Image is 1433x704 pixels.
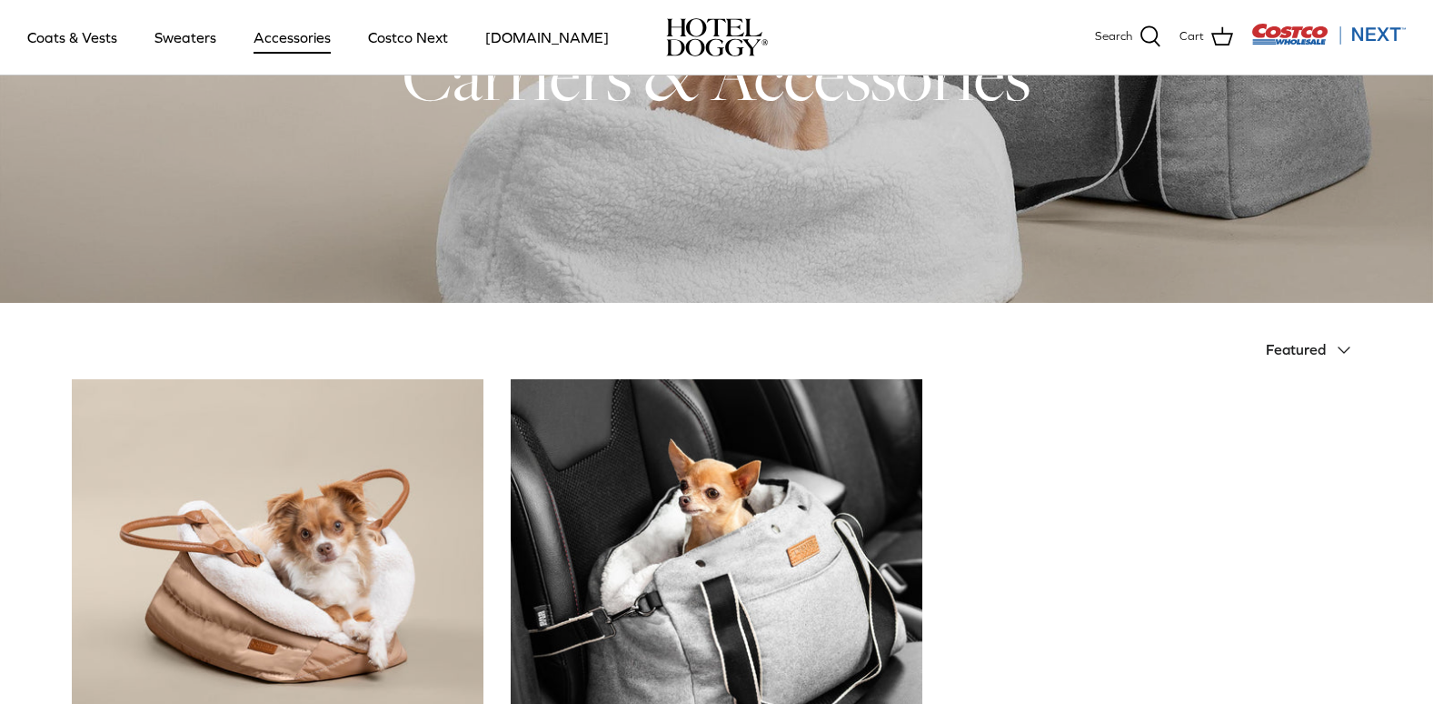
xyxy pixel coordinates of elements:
span: Featured [1266,341,1326,357]
h1: Carriers & Accessories [72,31,1362,120]
a: Visit Costco Next [1251,35,1406,48]
span: Cart [1179,27,1204,46]
a: Sweaters [138,6,233,68]
a: Coats & Vests [11,6,134,68]
span: Search [1095,27,1132,46]
img: Costco Next [1251,23,1406,45]
a: Search [1095,25,1161,49]
img: hoteldoggycom [666,18,768,56]
a: Cart [1179,25,1233,49]
a: [DOMAIN_NAME] [469,6,625,68]
a: Accessories [237,6,347,68]
a: hoteldoggy.com hoteldoggycom [666,18,768,56]
button: Featured [1266,330,1362,370]
a: Costco Next [352,6,464,68]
